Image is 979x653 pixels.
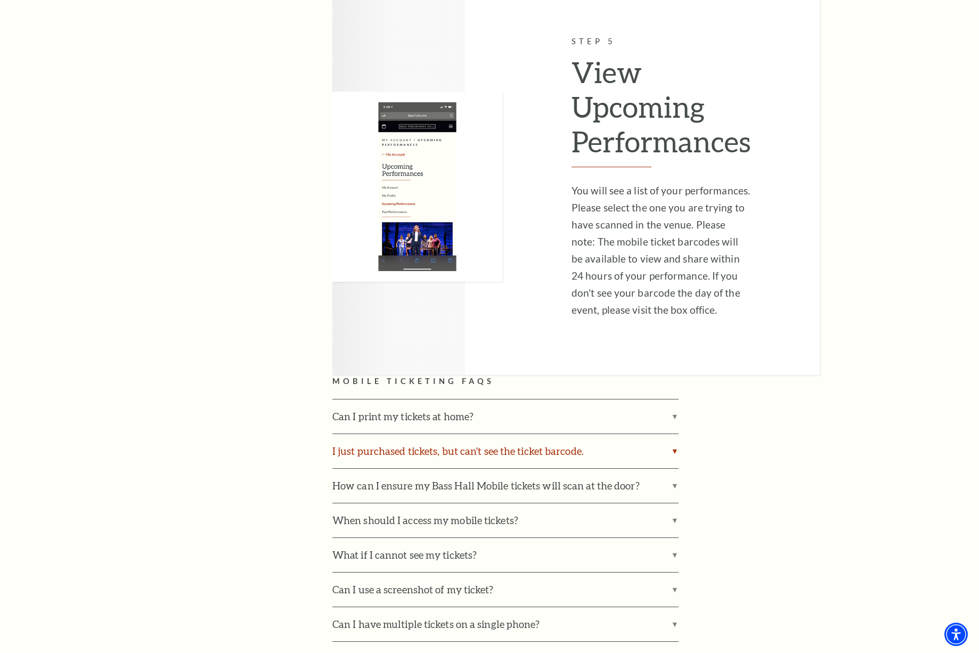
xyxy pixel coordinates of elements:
[332,399,679,434] label: Can I print my tickets at home?
[572,182,750,319] p: You will see a list of your performances. Please select the one you are trying to have scanned in...
[944,623,968,646] div: Accessibility Menu
[332,375,820,388] h2: Mobile Ticketing FAQs
[332,573,679,607] label: Can I use a screenshot of my ticket?
[332,92,502,282] img: Step 5
[332,434,679,468] label: I just purchased tickets, but can't see the ticket barcode.
[572,55,750,167] h2: View Upcoming Performances
[332,607,679,641] label: Can I have multiple tickets on a single phone?
[572,35,750,48] p: Step 5
[332,469,679,503] label: How can I ensure my Bass Hall Mobile tickets will scan at the door?
[332,503,679,537] label: When should I access my mobile tickets?
[332,538,679,572] label: What if I cannot see my tickets?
